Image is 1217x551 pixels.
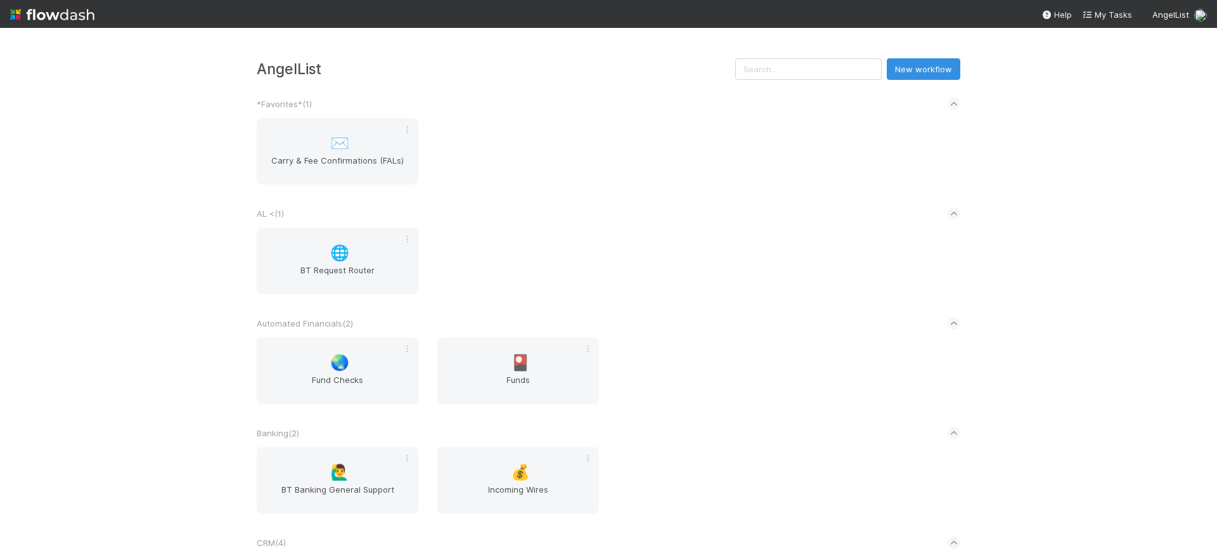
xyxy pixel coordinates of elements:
[330,464,349,481] span: 🙋‍♂️
[262,154,413,179] span: Carry & Fee Confirmations (FALs)
[257,118,418,185] a: ✉️Carry & Fee Confirmations (FALs)
[887,58,960,80] button: New workflow
[257,428,299,438] span: Banking ( 2 )
[437,447,599,514] a: 💰Incoming Wires
[330,135,349,152] span: ✉️
[511,464,530,481] span: 💰
[1194,9,1207,22] img: avatar_fee1282a-8af6-4c79-b7c7-bf2cfad99775.png
[257,447,418,514] a: 🙋‍♂️BT Banking General Support
[330,354,349,371] span: 🌏
[442,483,594,509] span: Incoming Wires
[262,264,413,289] span: BT Request Router
[257,228,418,294] a: 🌐BT Request Router
[735,58,882,80] input: Search...
[511,354,530,371] span: 🎴
[257,318,353,328] span: Automated Financials ( 2 )
[257,538,286,548] span: CRM ( 4 )
[330,245,349,261] span: 🌐
[1082,8,1132,21] a: My Tasks
[257,99,312,109] span: *Favorites* ( 1 )
[1041,8,1072,21] div: Help
[257,60,735,77] h3: AngelList
[442,373,594,399] span: Funds
[257,337,418,404] a: 🌏Fund Checks
[262,483,413,509] span: BT Banking General Support
[10,4,94,25] img: logo-inverted-e16ddd16eac7371096b0.svg
[262,373,413,399] span: Fund Checks
[1082,10,1132,20] span: My Tasks
[257,209,284,219] span: AL < ( 1 )
[437,337,599,404] a: 🎴Funds
[1152,10,1189,20] span: AngelList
